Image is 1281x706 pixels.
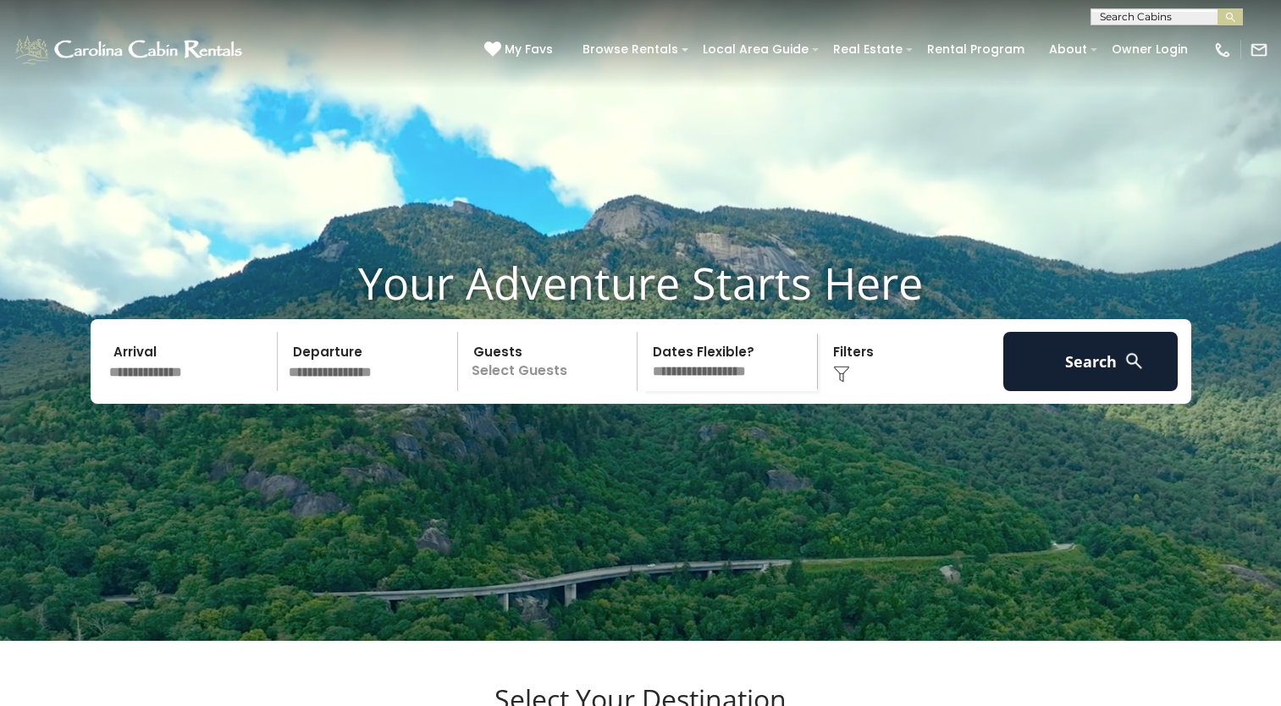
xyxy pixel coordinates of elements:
[13,256,1268,309] h1: Your Adventure Starts Here
[919,36,1033,63] a: Rental Program
[13,33,247,67] img: White-1-1-2.png
[1103,36,1196,63] a: Owner Login
[463,332,638,391] p: Select Guests
[1250,41,1268,59] img: mail-regular-white.png
[1124,350,1145,372] img: search-regular-white.png
[1003,332,1179,391] button: Search
[574,36,687,63] a: Browse Rentals
[484,41,557,59] a: My Favs
[694,36,817,63] a: Local Area Guide
[1213,41,1232,59] img: phone-regular-white.png
[833,366,850,383] img: filter--v1.png
[505,41,553,58] span: My Favs
[1041,36,1096,63] a: About
[825,36,911,63] a: Real Estate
